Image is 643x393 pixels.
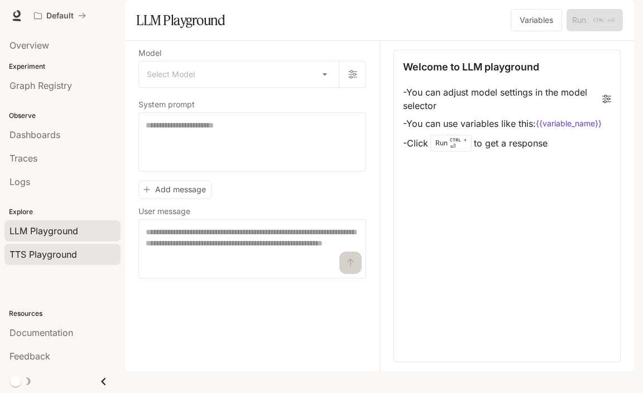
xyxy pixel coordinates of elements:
code: {{variable_name}} [536,118,602,129]
div: Select Model [139,61,339,87]
p: Model [138,49,161,57]
span: Select Model [147,69,195,80]
li: - You can adjust model settings in the model selector [403,83,611,115]
li: - Click to get a response [403,132,611,154]
p: User message [138,207,190,215]
p: ⏎ [450,136,467,150]
button: Add message [138,181,212,199]
button: Variables [511,9,562,31]
p: CTRL + [450,136,467,143]
div: Run [430,135,472,151]
p: System prompt [138,101,195,108]
p: Welcome to LLM playground [403,59,539,74]
p: Default [46,11,74,21]
h1: LLM Playground [136,9,225,31]
li: - You can use variables like this: [403,115,611,132]
button: All workspaces [29,4,91,27]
